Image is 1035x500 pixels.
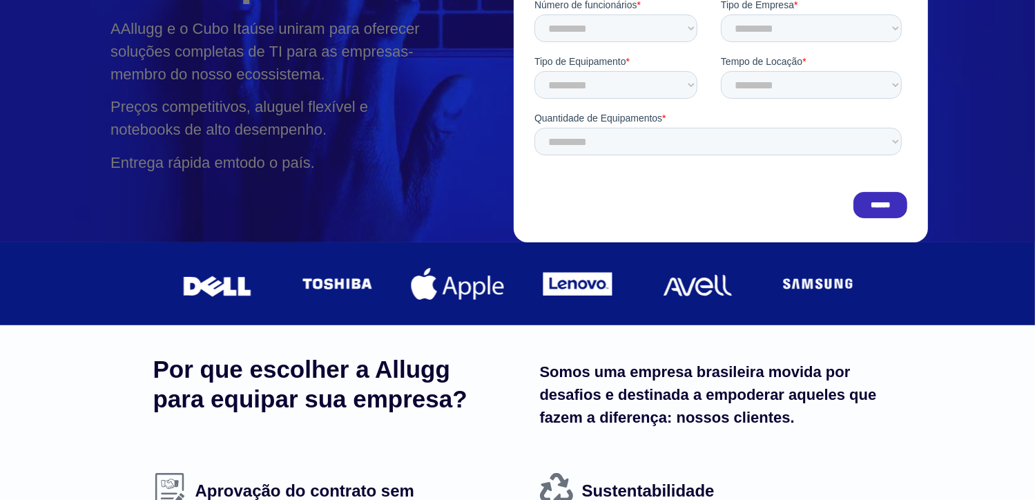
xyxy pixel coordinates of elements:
div: samsung [771,249,864,318]
p: Entrega rápida em . [110,151,436,174]
h3: Por que escolher a Allugg para equipar sua empresa? [153,354,496,414]
p: A se uniram para oferecer soluções completas de TI para as empresas-membro do nosso ecossistema. [110,17,436,86]
div: avell [651,249,744,318]
div: dell [171,249,264,318]
strong: todo o país [235,154,311,171]
div: 5 / 6 [291,249,384,318]
div: lenovo [531,249,623,318]
div: toshiba [291,249,384,318]
h4: Somos uma empresa brasileira movida por desafios e destinada a empoderar aqueles que fazem a dife... [540,360,882,429]
span: Sustentabilidade [582,481,715,500]
div: 2 / 6 [651,249,744,318]
div: 3 / 6 [771,249,864,318]
iframe: Chat Widget [966,434,1035,500]
strong: Allugg e o Cubo Itaú [121,20,258,37]
p: Preços competitivos, aluguel flexível e notebooks de alto desempenho. [110,95,436,141]
div: 4 / 6 [171,249,264,318]
div: apple [412,249,504,318]
div: 1 / 6 [531,249,623,318]
div: Widget de chat [966,434,1035,500]
div: 6 / 6 [412,249,504,318]
div: Slides [171,249,864,318]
